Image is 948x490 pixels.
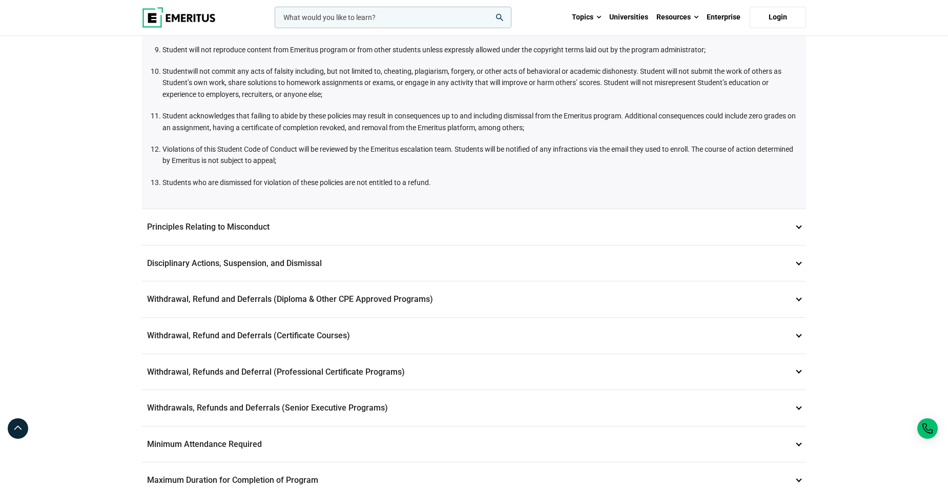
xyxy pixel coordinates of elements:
li: Student will not reproduce content from Emeritus program or from other students unless expressly ... [162,44,796,55]
p: Withdrawal, Refund and Deferrals (Diploma & Other CPE Approved Programs) [142,281,806,317]
li: Violations of this Student Code of Conduct will be reviewed by the Emeritus escalation team. Stud... [162,144,796,167]
li: Students who are dismissed for violation of these policies are not entitled to a refund. [162,177,796,188]
p: Withdrawals, Refunds and Deferrals (Senior Executive Programs) [142,390,806,426]
p: Withdrawal, Refund and Deferrals (Certificate Courses) [142,318,806,354]
a: Login [750,7,806,28]
p: Principles Relating to Misconduct [142,209,806,245]
input: woocommerce-product-search-field-0 [275,7,511,28]
li: Student acknowledges that failing to abide by these policies may result in consequences up to and... [162,110,796,133]
p: Minimum Attendance Required [142,426,806,462]
p: Disciplinary Actions, Suspension, and Dismissal [142,246,806,281]
p: Withdrawal, Refunds and Deferral (Professional Certificate Programs) [142,354,806,390]
li: Studentwill not commit any acts of falsity including, but not limited to, cheating, plagiarism, f... [162,66,796,100]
